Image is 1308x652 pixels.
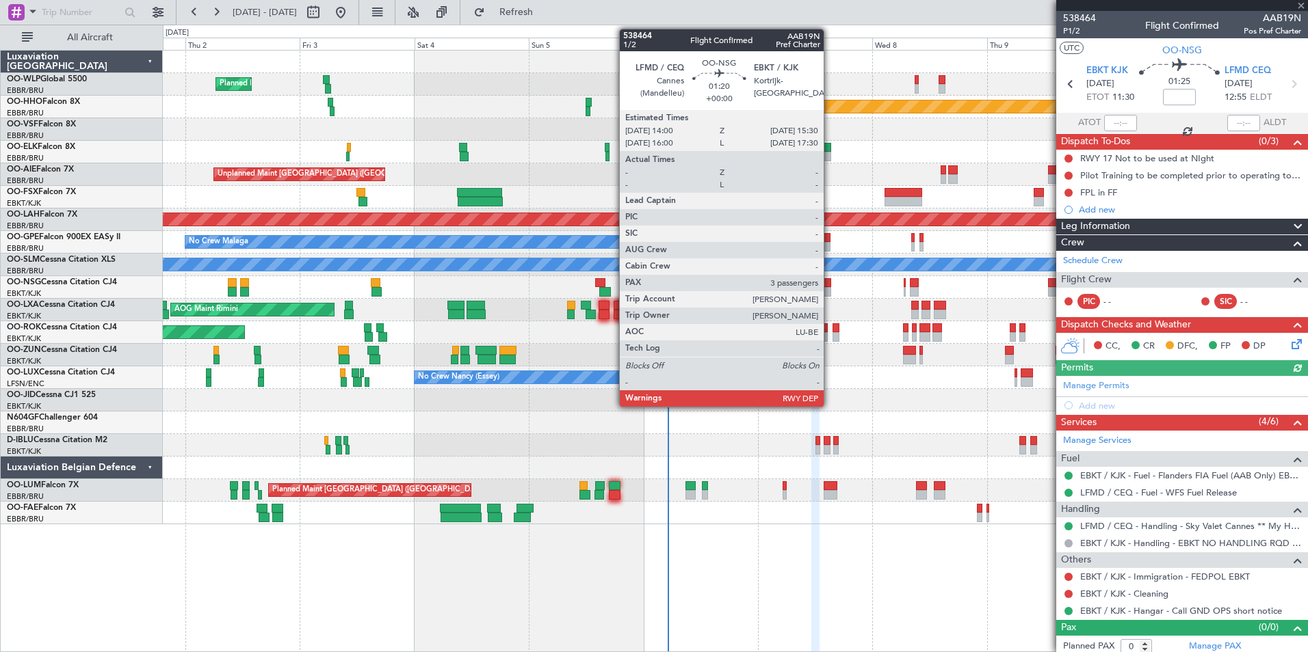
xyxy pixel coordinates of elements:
span: DP [1253,340,1266,353]
span: OO-FAE [7,504,38,512]
span: OO-JID [7,391,36,399]
a: OO-GPEFalcon 900EX EASy II [7,233,120,241]
span: (4/6) [1259,414,1279,429]
span: 11:30 [1112,91,1134,105]
a: EBKT / KJK - Fuel - Flanders FIA Fuel (AAB Only) EBKT / KJK [1080,470,1301,481]
button: UTC [1060,42,1084,54]
a: EBKT / KJK - Handling - EBKT NO HANDLING RQD FOR CJ [1080,537,1301,549]
span: (0/3) [1259,134,1279,148]
a: EBKT/KJK [7,401,41,411]
span: [DATE] - [DATE] [233,6,297,18]
a: LFMD / CEQ - Fuel - WFS Fuel Release [1080,487,1237,498]
span: OO-LAH [7,210,40,219]
div: Planned Maint Geneva (Cointrin) [647,96,760,117]
a: OO-JIDCessna CJ1 525 [7,391,96,399]
span: P1/2 [1063,25,1096,37]
span: OO-ROK [7,323,41,331]
span: 01:25 [1168,75,1190,89]
a: OO-HHOFalcon 8X [7,98,80,106]
div: FPL in FF [1080,187,1117,198]
a: OO-LAHFalcon 7X [7,210,77,219]
a: D-IBLUCessna Citation M2 [7,436,107,444]
span: OO-SLM [7,256,40,264]
div: Thu 2 [185,38,300,50]
a: EBKT/KJK [7,334,41,344]
span: Handling [1061,502,1100,517]
span: AAB19N [1244,11,1301,25]
span: OO-AIE [7,165,36,174]
a: Schedule Crew [1063,254,1123,268]
div: [DATE] [166,27,189,39]
div: Flight Confirmed [1145,18,1219,33]
div: Planned Maint Milan (Linate) [220,74,318,94]
span: Crew [1061,235,1084,251]
a: EBKT / KJK - Hangar - Call GND OPS short notice [1080,605,1282,616]
a: EBBR/BRU [7,108,44,118]
a: EBBR/BRU [7,514,44,524]
span: Fuel [1061,451,1080,467]
a: LFSN/ENC [7,379,44,389]
a: EBBR/BRU [7,176,44,186]
span: N604GF [7,413,39,422]
div: - - [1103,295,1134,308]
span: Pos Pref Charter [1244,25,1301,37]
span: FP [1220,340,1231,353]
a: EBBR/BRU [7,424,44,434]
span: EBKT KJK [1086,64,1128,78]
span: [DATE] [1086,77,1114,91]
span: OO-VSF [7,120,38,128]
div: No Crew Malaga [189,232,248,252]
span: Dispatch Checks and Weather [1061,317,1191,333]
span: CR [1143,340,1155,353]
div: Sat 4 [415,38,529,50]
span: OO-WLP [7,75,40,83]
a: EBKT/KJK [7,311,41,321]
span: 538464 [1063,11,1096,25]
a: EBBR/BRU [7,221,44,231]
a: OO-LXACessna Citation CJ4 [7,301,115,309]
a: EBKT / KJK - Immigration - FEDPOL EBKT [1080,571,1250,582]
span: OO-LUX [7,368,39,377]
div: SIC [1214,294,1237,309]
span: OO-ELK [7,143,38,151]
span: OO-NSG [7,278,41,286]
div: Planned Maint [GEOGRAPHIC_DATA] ([GEOGRAPHIC_DATA] National) [272,480,520,500]
div: Unplanned Maint [GEOGRAPHIC_DATA] ([GEOGRAPHIC_DATA]) [218,164,443,185]
a: OO-VSFFalcon 8X [7,120,76,128]
a: OO-NSGCessna Citation CJ4 [7,278,117,286]
div: RWY 17 Not to be used at NIght [1080,152,1214,164]
a: EBBR/BRU [7,266,44,276]
span: OO-GPE [7,233,39,241]
span: Pax [1061,620,1076,636]
a: LFMD / CEQ - Handling - Sky Valet Cannes ** My Handling**LFMD / CEQ [1080,520,1301,532]
span: (0/0) [1259,620,1279,634]
span: OO-LUM [7,481,41,489]
button: All Aircraft [15,27,148,49]
a: OO-ROKCessna Citation CJ4 [7,323,117,331]
div: No Crew Nancy (Essey) [418,367,499,388]
a: N604GFChallenger 604 [7,413,98,422]
span: OO-HHO [7,98,42,106]
a: EBBR/BRU [7,243,44,254]
div: AOG Maint Rimini [174,299,238,320]
a: EBKT/KJK [7,356,41,366]
span: ETOT [1086,91,1109,105]
span: OO-NSG [1162,43,1202,57]
span: CC, [1106,340,1121,353]
span: [DATE] [1225,77,1253,91]
span: D-IBLU [7,436,34,444]
a: OO-LUXCessna Citation CJ4 [7,368,115,377]
span: Others [1061,552,1091,568]
div: Planned Maint Kortrijk-[GEOGRAPHIC_DATA] [685,299,844,320]
span: Services [1061,415,1097,431]
a: OO-FAEFalcon 7X [7,504,76,512]
div: Pilot Training to be completed prior to operating to LFMD [1080,169,1301,181]
a: EBBR/BRU [7,491,44,502]
div: Mon 6 [644,38,758,50]
a: OO-AIEFalcon 7X [7,165,74,174]
div: Sun 5 [529,38,643,50]
div: Tue 7 [758,38,872,50]
a: EBBR/BRU [7,131,44,141]
span: LFMD CEQ [1225,64,1271,78]
div: Add new [1079,204,1301,215]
